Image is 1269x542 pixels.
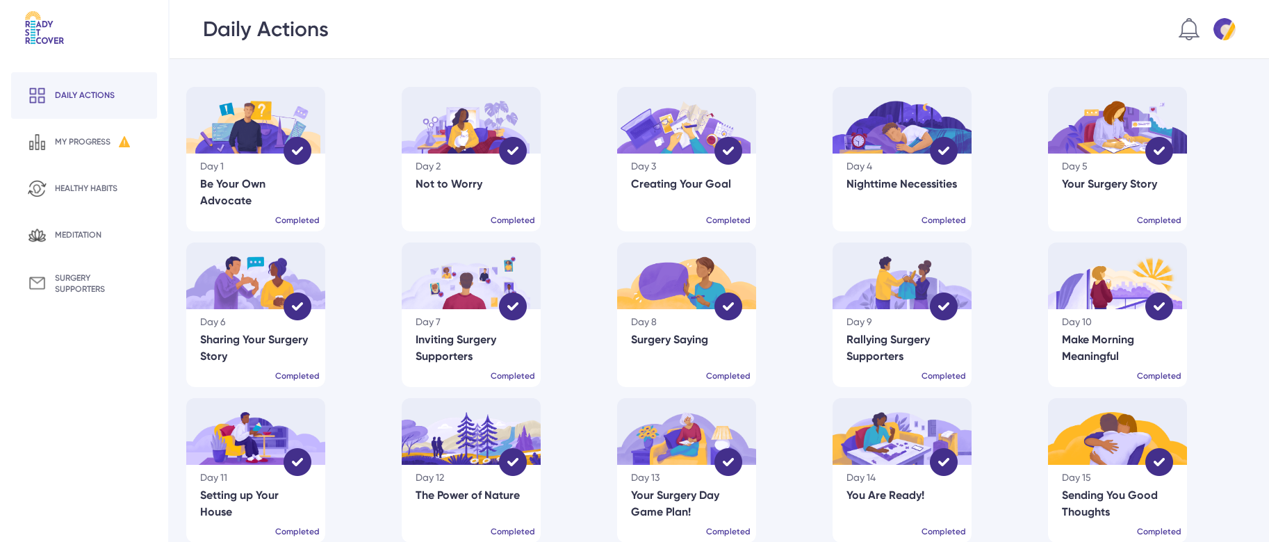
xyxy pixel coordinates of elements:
[1062,176,1173,192] div: Your Surgery Story
[55,272,140,295] div: surgery supporters
[28,133,47,151] img: My progress icn
[1048,398,1187,465] img: Day16
[1137,215,1181,226] div: Completed
[1145,293,1173,320] img: Completed
[28,86,47,105] img: Daily action icn
[499,137,527,165] img: Completed
[275,370,320,381] div: Completed
[275,526,320,537] div: Completed
[55,229,101,240] div: meditation
[55,136,110,147] div: my progress
[402,87,530,154] img: Day2
[706,370,751,381] div: Completed
[491,370,535,381] div: Completed
[1062,487,1173,520] div: Sending You Good Thoughts
[631,159,742,173] div: Day 3
[617,398,756,465] img: Day13
[25,11,64,44] img: Logo
[416,315,527,329] div: Day 7
[402,398,541,465] img: Day12
[846,159,958,173] div: Day 4
[28,226,47,245] img: Meditation icn
[930,137,958,165] img: Completed
[1179,18,1200,40] img: Notification
[499,448,527,476] img: Completed
[706,215,751,226] div: Completed
[631,315,742,329] div: Day 8
[11,258,157,309] a: Surgery supporters icn surgery supporters
[416,159,527,173] div: Day 2
[1048,243,1182,309] img: Day10
[714,137,742,165] img: Completed
[714,448,742,476] img: Completed
[1137,526,1181,537] div: Completed
[200,470,311,484] div: Day 11
[186,398,325,465] img: Day11
[491,215,535,226] div: Completed
[203,17,329,42] div: Daily Actions
[1145,137,1173,165] img: Completed
[846,315,958,329] div: Day 9
[55,183,117,194] div: healthy habits
[402,87,606,231] a: Day2 Completed Day 2 Not to Worry Completed
[491,526,535,537] div: Completed
[200,487,311,520] div: Setting up Your House
[416,470,527,484] div: Day 12
[200,331,311,365] div: Sharing Your Surgery Story
[402,243,606,387] a: Day7 Completed Day 7 Inviting Surgery Supporters Completed
[617,87,751,154] img: Day3
[1062,159,1173,173] div: Day 5
[833,87,972,154] img: Day4
[631,331,742,348] div: Surgery Saying
[833,243,972,309] img: Day9
[416,487,527,504] div: The Power of Nature
[200,315,311,329] div: Day 6
[284,448,311,476] img: Completed
[1213,18,1236,40] img: Default profile pic 7
[416,331,527,365] div: Inviting Surgery Supporters
[617,87,821,231] a: Day3 Completed Day 3 Creating Your Goal Completed
[1145,448,1173,476] img: Completed
[275,215,320,226] div: Completed
[846,487,958,504] div: You Are Ready!
[922,370,966,381] div: Completed
[55,90,115,101] div: Daily actions
[631,470,742,484] div: Day 13
[416,176,527,192] div: Not to Worry
[706,526,751,537] div: Completed
[11,119,157,165] a: My progress icn my progress Warning
[930,448,958,476] img: Completed
[186,87,320,154] img: Day1
[200,159,311,173] div: Day 1
[11,212,157,258] a: Meditation icn meditation
[1048,87,1252,231] a: Day5 Completed Day 5 Your Surgery Story Completed
[119,136,130,147] img: Warning
[11,11,157,72] a: Logo
[922,215,966,226] div: Completed
[833,243,1037,387] a: Day9 Completed Day 9 Rallying Surgery Supporters Completed
[1062,315,1173,329] div: Day 10
[617,243,821,387] a: Day8 Completed Day 8 Surgery Saying Completed
[631,487,742,520] div: Your Surgery Day Game Plan!
[922,526,966,537] div: Completed
[186,87,391,231] a: Day1 Completed Day 1 Be Your Own Advocate Completed
[402,243,530,309] img: Day7
[833,87,1037,231] a: Day4 Completed Day 4 Nighttime Necessities Completed
[284,293,311,320] img: Completed
[28,274,47,293] img: Surgery supporters icn
[499,293,527,320] img: Completed
[200,176,311,209] div: Be Your Own Advocate
[930,293,958,320] img: Completed
[714,293,742,320] img: Completed
[186,243,325,309] img: Day6
[1062,470,1173,484] div: Day 15
[1062,331,1173,365] div: Make Morning Meaningful
[846,470,958,484] div: Day 14
[846,331,958,365] div: Rallying Surgery Supporters
[11,165,157,212] a: Healthy habits icn healthy habits
[1048,87,1187,154] img: Day5
[833,398,972,465] img: Day15
[846,176,958,192] div: Nighttime Necessities
[631,176,742,192] div: Creating Your Goal
[1048,243,1252,387] a: Day10 Completed Day 10 Make Morning Meaningful Completed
